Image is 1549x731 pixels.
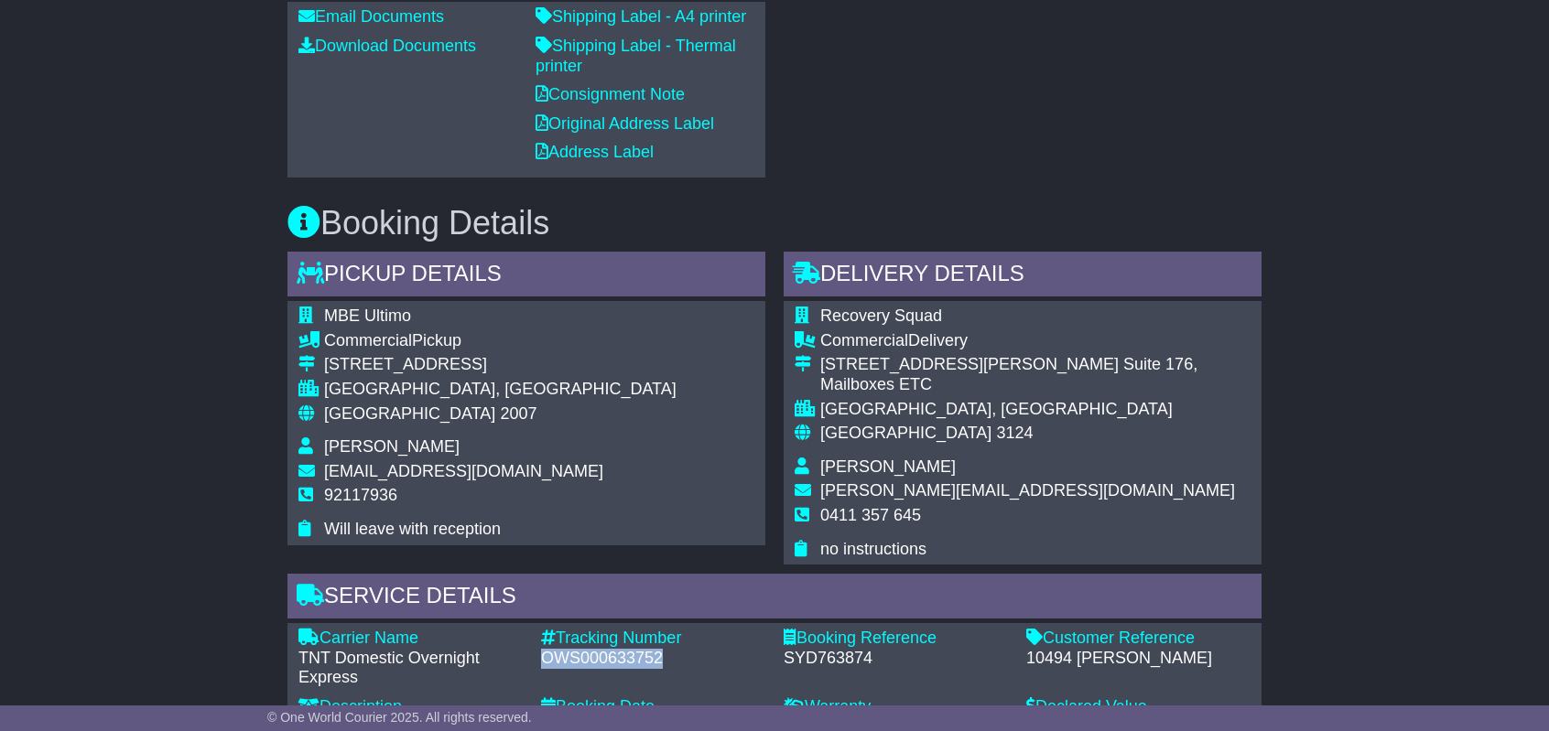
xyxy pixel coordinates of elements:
[820,481,1235,500] span: [PERSON_NAME][EMAIL_ADDRESS][DOMAIN_NAME]
[324,355,677,375] div: [STREET_ADDRESS]
[996,424,1033,442] span: 3124
[287,252,765,301] div: Pickup Details
[1026,629,1251,649] div: Customer Reference
[500,404,536,423] span: 2007
[784,629,1008,649] div: Booking Reference
[324,437,460,456] span: [PERSON_NAME]
[536,7,746,26] a: Shipping Label - A4 printer
[287,574,1262,623] div: Service Details
[324,331,677,351] div: Pickup
[541,649,765,669] div: OWS000633752
[1026,649,1251,669] div: 10494 [PERSON_NAME]
[820,375,1235,395] div: Mailboxes ETC
[820,331,1235,351] div: Delivery
[287,205,1262,242] h3: Booking Details
[536,85,685,103] a: Consignment Note
[784,697,1008,717] div: Warranty
[1026,697,1251,717] div: Declared Value
[541,697,765,717] div: Booking Date
[298,629,523,649] div: Carrier Name
[324,331,412,349] span: Commercial
[298,7,444,26] a: Email Documents
[784,252,1262,301] div: Delivery Details
[536,114,714,133] a: Original Address Label
[324,520,501,538] span: Will leave with reception
[324,404,495,423] span: [GEOGRAPHIC_DATA]
[820,355,1235,375] div: [STREET_ADDRESS][PERSON_NAME] Suite 176,
[784,649,1008,669] div: SYD763874
[536,37,736,75] a: Shipping Label - Thermal printer
[298,37,476,55] a: Download Documents
[820,540,926,558] span: no instructions
[820,457,956,476] span: [PERSON_NAME]
[820,331,908,349] span: Commercial
[820,506,921,524] span: 0411 357 645
[324,380,677,400] div: [GEOGRAPHIC_DATA], [GEOGRAPHIC_DATA]
[820,424,991,442] span: [GEOGRAPHIC_DATA]
[298,649,523,688] div: TNT Domestic Overnight Express
[324,306,411,325] span: MBE Ultimo
[820,400,1235,420] div: [GEOGRAPHIC_DATA], [GEOGRAPHIC_DATA]
[324,462,603,480] span: [EMAIL_ADDRESS][DOMAIN_NAME]
[541,629,765,649] div: Tracking Number
[267,710,532,725] span: © One World Courier 2025. All rights reserved.
[324,486,397,504] span: 92117936
[820,306,942,325] span: Recovery Squad
[536,143,654,161] a: Address Label
[298,697,523,717] div: Description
